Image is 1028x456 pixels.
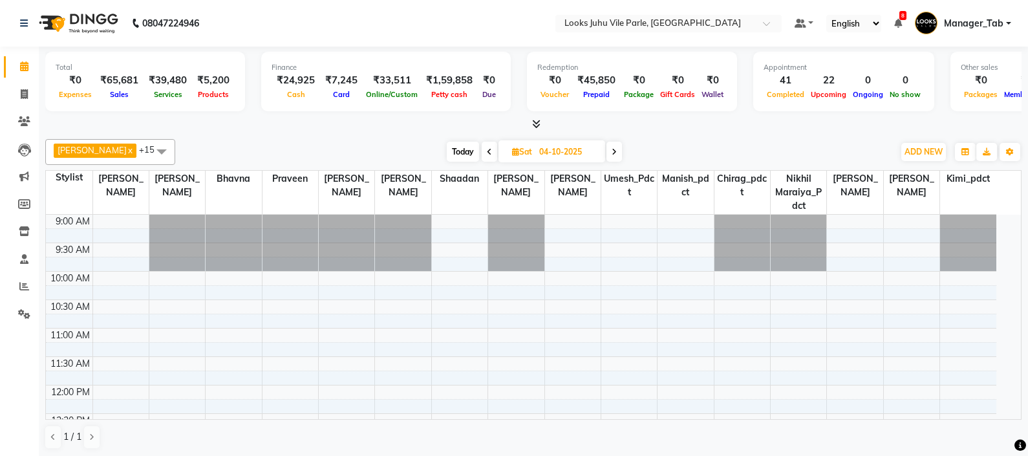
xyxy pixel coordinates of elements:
span: +15 [139,144,164,155]
span: Ongoing [850,90,886,99]
div: 10:30 AM [48,300,92,314]
div: ₹1,59,858 [421,73,478,88]
span: Umesh_Pdct [601,171,657,201]
span: Gift Cards [657,90,698,99]
span: Completed [764,90,808,99]
div: ₹65,681 [95,73,144,88]
img: logo [33,5,122,41]
div: 9:30 AM [53,243,92,257]
div: Appointment [764,62,924,73]
span: Bhavna [206,171,261,187]
span: Expenses [56,90,95,99]
span: [PERSON_NAME] [488,171,544,201]
span: [PERSON_NAME] [827,171,883,201]
span: 1 / 1 [63,430,81,444]
span: Today [447,142,479,162]
span: Card [330,90,353,99]
span: Due [479,90,499,99]
span: Packages [961,90,1001,99]
div: Stylist [46,171,92,184]
span: [PERSON_NAME] [93,171,149,201]
div: ₹0 [961,73,1001,88]
div: 0 [886,73,924,88]
div: 12:00 PM [48,385,92,399]
span: Prepaid [580,90,613,99]
span: Praveen [262,171,318,187]
span: [PERSON_NAME] [58,145,127,155]
span: ADD NEW [905,147,943,157]
div: 41 [764,73,808,88]
span: Sat [509,147,535,157]
div: 22 [808,73,850,88]
div: 11:00 AM [48,329,92,342]
div: ₹0 [657,73,698,88]
div: ₹5,200 [192,73,235,88]
span: Nikhil Maraiya_Pdct [771,171,826,214]
span: Petty cash [428,90,471,99]
span: Manager_Tab [944,17,1003,30]
div: 10:00 AM [48,272,92,285]
span: Chirag_pdct [714,171,770,201]
div: Total [56,62,235,73]
span: Sales [107,90,132,99]
span: No show [886,90,924,99]
div: ₹0 [56,73,95,88]
span: Kimi_pdct [940,171,996,187]
div: 11:30 AM [48,357,92,371]
span: Upcoming [808,90,850,99]
span: [PERSON_NAME] [375,171,431,201]
span: Services [151,90,186,99]
a: 8 [894,17,902,29]
div: ₹39,480 [144,73,192,88]
div: ₹0 [698,73,727,88]
span: Cash [284,90,308,99]
span: [PERSON_NAME] [545,171,601,201]
span: [PERSON_NAME] [319,171,374,201]
div: ₹7,245 [320,73,363,88]
div: ₹45,850 [572,73,621,88]
span: [PERSON_NAME] [149,171,205,201]
span: [PERSON_NAME] [884,171,939,201]
div: Redemption [537,62,727,73]
div: 9:00 AM [53,215,92,228]
div: 0 [850,73,886,88]
img: Manager_Tab [915,12,937,34]
input: 2025-10-04 [535,142,600,162]
span: 8 [899,11,906,20]
div: Finance [272,62,500,73]
span: Package [621,90,657,99]
button: ADD NEW [901,143,946,161]
div: ₹33,511 [363,73,421,88]
b: 08047224946 [142,5,199,41]
span: Voucher [537,90,572,99]
div: ₹0 [478,73,500,88]
div: ₹0 [621,73,657,88]
div: ₹24,925 [272,73,320,88]
div: ₹0 [537,73,572,88]
div: 12:30 PM [48,414,92,428]
span: Shaadan [432,171,487,187]
span: Online/Custom [363,90,421,99]
a: x [127,145,133,155]
span: Wallet [698,90,727,99]
span: Manish_pdct [658,171,713,201]
span: Products [195,90,232,99]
